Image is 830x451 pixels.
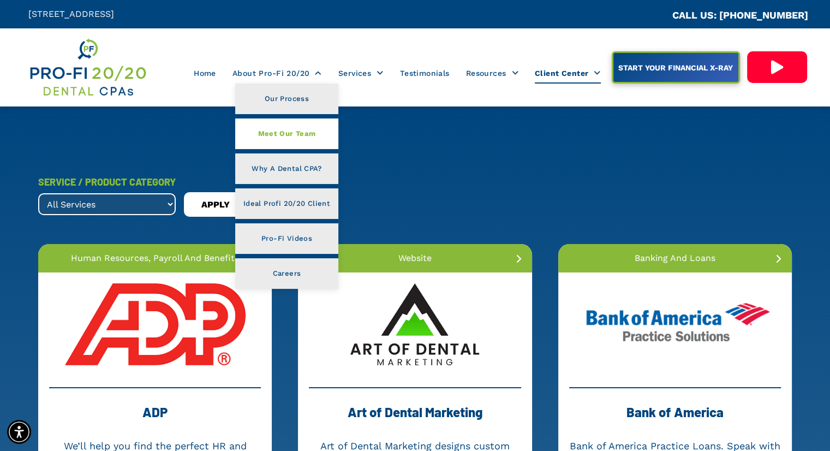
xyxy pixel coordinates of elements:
[330,63,392,84] a: Services
[569,399,781,436] div: Bank of America
[235,153,338,184] a: Why A Dental CPA?
[392,63,458,84] a: Testimonials
[309,399,521,436] div: Art of Dental Marketing
[626,10,672,21] span: CA::CALLC
[28,37,147,98] img: Get Dental CPA Consulting, Bookkeeping, & Bank Loans
[201,196,230,213] span: APPLY
[612,51,740,84] a: START YOUR FINANCIAL X-RAY
[49,399,261,436] div: ADP
[7,420,31,444] div: Accessibility Menu
[235,223,338,254] a: Pro-Fi Videos
[265,92,309,106] span: Our Process
[527,63,609,84] a: Client Center
[258,127,315,141] span: Meet Our Team
[261,232,312,246] span: Pro-Fi Videos
[235,258,338,289] a: Careers
[28,9,114,19] span: [STREET_ADDRESS]
[252,162,322,176] span: Why A Dental CPA?
[232,63,322,84] span: About Pro-Fi 20/20
[672,9,808,21] a: CALL US: [PHONE_NUMBER]
[186,63,224,84] a: Home
[235,188,338,219] a: Ideal Profi 20/20 Client
[458,63,527,84] a: Resources
[235,118,338,149] a: Meet Our Team
[235,84,338,114] a: Our Process
[224,63,330,84] a: About Pro-Fi 20/20
[614,58,737,78] span: START YOUR FINANCIAL X-RAY
[38,172,176,192] div: SERVICE / PRODUCT CATEGORY
[243,197,330,211] span: Ideal Profi 20/20 Client
[273,266,301,281] span: Careers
